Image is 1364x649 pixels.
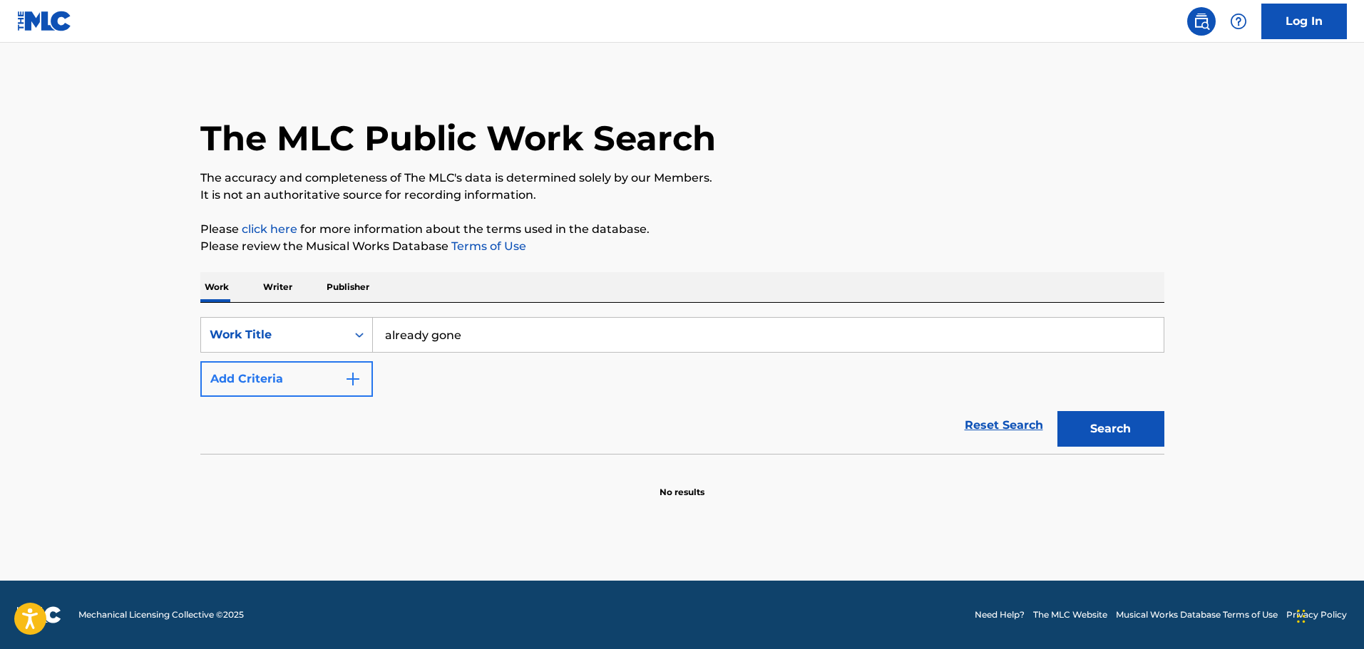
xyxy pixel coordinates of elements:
img: help [1230,13,1247,30]
a: Log In [1261,4,1347,39]
button: Add Criteria [200,361,373,397]
p: The accuracy and completeness of The MLC's data is determined solely by our Members. [200,170,1164,187]
span: Mechanical Licensing Collective © 2025 [78,608,244,621]
img: logo [17,606,61,623]
a: Public Search [1187,7,1216,36]
p: It is not an authoritative source for recording information. [200,187,1164,204]
a: click here [242,222,297,236]
div: Work Title [210,326,338,343]
a: Need Help? [975,608,1025,621]
h1: The MLC Public Work Search [200,117,716,160]
form: Search Form [200,317,1164,454]
img: MLC Logo [17,11,72,31]
a: The MLC Website [1033,608,1107,621]
a: Reset Search [958,410,1050,441]
img: search [1193,13,1210,30]
p: Please review the Musical Works Database [200,238,1164,255]
p: Work [200,272,233,302]
img: 9d2ae6d4665cec9f34b9.svg [344,370,361,388]
a: Privacy Policy [1286,608,1347,621]
p: Publisher [322,272,374,302]
p: Please for more information about the terms used in the database. [200,221,1164,238]
div: Help [1224,7,1253,36]
p: Writer [259,272,297,302]
button: Search [1057,411,1164,447]
div: Drag [1297,595,1306,638]
p: No results [660,469,704,499]
a: Musical Works Database Terms of Use [1116,608,1278,621]
iframe: Chat Widget [1293,581,1364,649]
a: Terms of Use [448,239,526,253]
